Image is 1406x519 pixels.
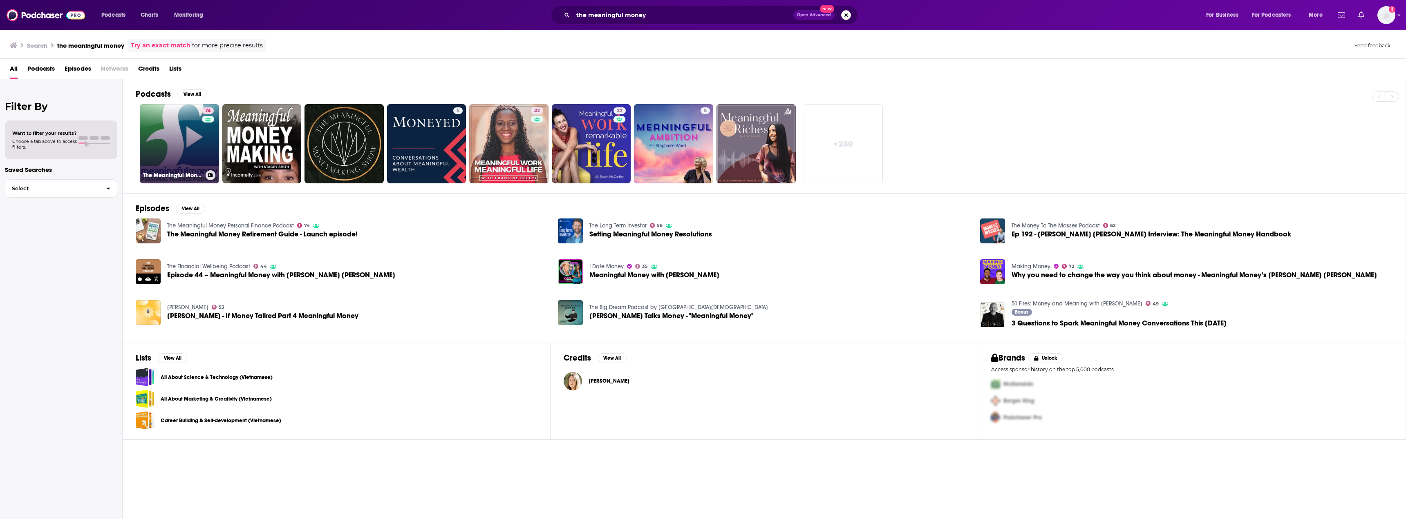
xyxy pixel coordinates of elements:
img: Podchaser - Follow, Share and Rate Podcasts [7,7,85,23]
a: 32 [613,107,626,114]
svg: Add a profile image [1389,6,1395,13]
p: Saved Searches [5,166,117,174]
h2: Credits [564,353,591,363]
img: Episode 44 – Meaningful Money with Pete Matthew [136,259,161,284]
a: PodcastsView All [136,89,207,99]
span: For Podcasters [1252,9,1291,21]
span: [PERSON_NAME] - If Money Talked Part 4 Meaningful Money [167,312,358,319]
span: More [1309,9,1323,21]
a: The Financial Wellbeing Podcast [167,263,250,270]
a: All About Science & Technology (Vietnamese) [136,368,154,386]
span: 74 [304,224,310,227]
a: 50 Fires: Money and Meaning with Carl Richards [1012,300,1142,307]
img: 3 Questions to Spark Meaningful Money Conversations This Thanksgiving [980,302,1005,327]
a: ListsView All [136,353,187,363]
a: CreditsView All [564,353,627,363]
span: Monitoring [174,9,203,21]
a: 53 [212,305,225,310]
a: 5 [453,107,463,114]
img: Second Pro Logo [988,392,1003,409]
span: 62 [1110,224,1115,227]
h3: Search [27,42,47,49]
span: 5 [704,107,707,115]
span: 56 [657,224,663,227]
a: Episode 44 – Meaningful Money with Pete Matthew [167,272,395,278]
img: Ep 192 - Pete Matthew Interview: The Meaningful Money Handbook [980,218,1005,243]
a: Credits [138,62,159,79]
img: Why you need to change the way you think about money - Meaningful Money’s Pete Matthew [980,259,1005,284]
button: Open AdvancedNew [793,10,835,20]
a: 56 [650,223,663,228]
span: 35 [642,265,648,268]
span: Bonus [1015,310,1028,314]
div: Search podcasts, credits, & more... [558,6,866,25]
span: 44 [260,265,267,268]
a: Episodes [65,62,91,79]
span: Choose a tab above to access filters. [12,138,77,150]
a: EpisodesView All [136,203,205,214]
a: Andy Stanley Sermons [167,304,208,311]
a: 74 [297,223,310,228]
a: The Big Dream Podcast by Meadow Heights Church [589,304,768,311]
button: Unlock [1028,353,1063,363]
a: Making Money [1012,263,1050,270]
span: Charts [141,9,158,21]
span: Lists [169,62,181,79]
button: Show profile menu [1377,6,1395,24]
button: Select [5,179,117,198]
a: The Long Term Investor [589,222,647,229]
a: 42 [531,107,543,114]
h2: Podcasts [136,89,171,99]
span: [PERSON_NAME] Talks Money - "Meaningful Money" [589,312,753,319]
input: Search podcasts, credits, & more... [573,9,793,22]
span: Career Building & Self-development (Vietnamese) [136,411,154,430]
span: 32 [617,107,622,115]
img: User Profile [1377,6,1395,24]
img: Setting Meaningful Money Resolutions [558,218,583,243]
a: The Money To The Masses Podcast [1012,222,1100,229]
h2: Lists [136,353,151,363]
button: View All [598,353,627,363]
span: Podcasts [101,9,125,21]
span: [PERSON_NAME] [589,378,629,384]
span: For Business [1206,9,1238,21]
span: 5 [457,107,459,115]
a: 44 [253,264,267,269]
span: Podchaser Pro [1003,414,1042,421]
a: All About Marketing & Creativity (Vietnamese) [136,390,154,408]
img: Third Pro Logo [988,409,1003,426]
span: New [820,5,835,13]
a: Charts [135,9,163,22]
span: McDonalds [1003,381,1033,388]
a: All About Science & Technology (Vietnamese) [161,373,273,382]
a: Setting Meaningful Money Resolutions [589,231,712,238]
a: Ep 192 - Pete Matthew Interview: The Meaningful Money Handbook [1012,231,1291,238]
a: 42 [469,104,549,183]
button: open menu [1247,9,1303,22]
span: Burger King [1003,397,1034,404]
p: Access sponsor history on the top 5,000 podcasts. [991,366,1393,372]
a: 49 [1146,301,1159,306]
a: Career Building & Self-development (Vietnamese) [161,416,281,425]
span: Meaningful Money with [PERSON_NAME] [589,272,719,278]
a: Andy Stanley - If Money Talked Part 4 Meaningful Money [167,312,358,319]
span: 42 [534,107,540,115]
a: Why you need to change the way you think about money - Meaningful Money’s Pete Matthew [1012,272,1377,278]
button: View All [176,204,205,214]
a: The Meaningful Money Retirement Guide - Launch episode! [167,231,358,238]
a: 32 [552,104,631,183]
a: Jesus Talks Money - "Meaningful Money" [558,300,583,325]
span: 53 [219,305,224,309]
span: 3 Questions to Spark Meaningful Money Conversations This [DATE] [1012,320,1227,327]
img: First Pro Logo [988,376,1003,392]
a: Allie Volpe [564,372,582,390]
a: Podcasts [27,62,55,79]
button: Send feedback [1352,42,1393,49]
a: All About Marketing & Creativity (Vietnamese) [161,394,272,403]
img: Andy Stanley - If Money Talked Part 4 Meaningful Money [136,300,161,325]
